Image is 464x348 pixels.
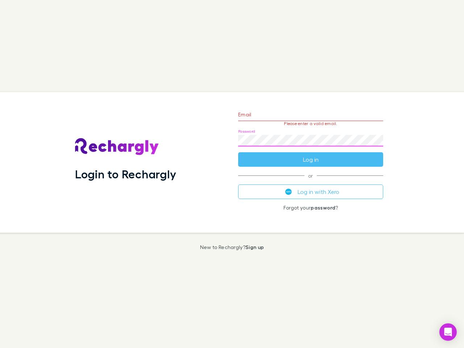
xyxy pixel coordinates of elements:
[238,152,383,167] button: Log in
[238,185,383,199] button: Log in with Xero
[285,188,292,195] img: Xero's logo
[238,129,255,134] label: Password
[238,175,383,176] span: or
[245,244,264,250] a: Sign up
[238,205,383,211] p: Forgot your ?
[75,167,176,181] h1: Login to Rechargly
[200,244,264,250] p: New to Rechargly?
[439,323,457,341] div: Open Intercom Messenger
[311,204,335,211] a: password
[238,121,383,126] p: Please enter a valid email.
[75,138,159,156] img: Rechargly's Logo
